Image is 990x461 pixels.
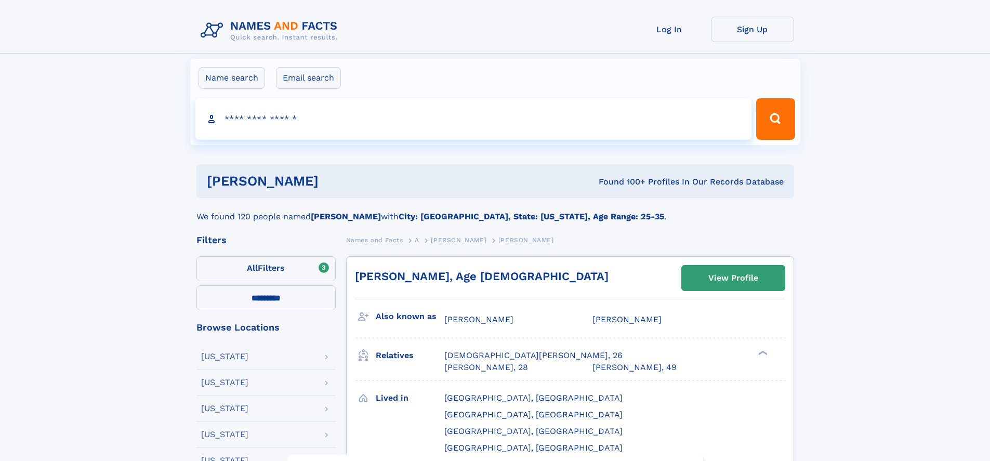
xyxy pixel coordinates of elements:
a: A [415,233,419,246]
div: We found 120 people named with . [196,198,794,223]
h3: Lived in [376,389,444,407]
span: [PERSON_NAME] [444,314,513,324]
label: Filters [196,256,336,281]
a: Sign Up [711,17,794,42]
a: [PERSON_NAME], Age [DEMOGRAPHIC_DATA] [355,270,609,283]
a: [PERSON_NAME], 28 [444,362,528,373]
h3: Relatives [376,347,444,364]
div: [US_STATE] [201,430,248,439]
span: A [415,236,419,244]
span: [PERSON_NAME] [592,314,662,324]
div: [US_STATE] [201,404,248,413]
span: [PERSON_NAME] [431,236,486,244]
label: Name search [199,67,265,89]
button: Search Button [756,98,795,140]
span: [GEOGRAPHIC_DATA], [GEOGRAPHIC_DATA] [444,426,623,436]
a: [PERSON_NAME], 49 [592,362,677,373]
div: [US_STATE] [201,378,248,387]
span: [PERSON_NAME] [498,236,554,244]
div: Browse Locations [196,323,336,332]
div: Found 100+ Profiles In Our Records Database [458,176,784,188]
a: [DEMOGRAPHIC_DATA][PERSON_NAME], 26 [444,350,623,361]
span: [GEOGRAPHIC_DATA], [GEOGRAPHIC_DATA] [444,393,623,403]
b: City: [GEOGRAPHIC_DATA], State: [US_STATE], Age Range: 25-35 [399,212,664,221]
span: [GEOGRAPHIC_DATA], [GEOGRAPHIC_DATA] [444,443,623,453]
span: [GEOGRAPHIC_DATA], [GEOGRAPHIC_DATA] [444,410,623,419]
input: search input [195,98,752,140]
h1: [PERSON_NAME] [207,175,459,188]
div: ❯ [756,350,768,357]
div: View Profile [708,266,758,290]
b: [PERSON_NAME] [311,212,381,221]
h3: Also known as [376,308,444,325]
span: All [247,263,258,273]
div: [US_STATE] [201,352,248,361]
div: Filters [196,235,336,245]
img: Logo Names and Facts [196,17,346,45]
a: View Profile [682,266,785,291]
a: [PERSON_NAME] [431,233,486,246]
label: Email search [276,67,341,89]
a: Log In [628,17,711,42]
a: Names and Facts [346,233,403,246]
